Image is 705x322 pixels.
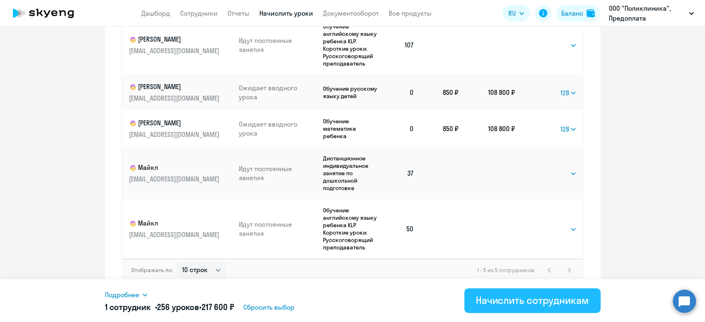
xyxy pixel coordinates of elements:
[129,164,137,172] img: child
[323,9,379,17] a: Документооборот
[323,23,379,67] p: Обучение английскому языку ребенка KLP. Короткие уроки. Русскоговорящий преподаватель
[129,219,221,228] p: Майкл
[141,9,170,17] a: Дашборд
[379,110,421,147] td: 0
[379,199,421,259] td: 50
[556,5,600,21] button: Балансbalance
[129,82,221,92] p: [PERSON_NAME]
[129,46,221,55] p: [EMAIL_ADDRESS][DOMAIN_NAME]
[239,83,316,101] p: Ожидает вводного урока
[561,8,583,18] div: Баланс
[323,85,379,100] p: Обучение русскому языку детей
[259,9,313,17] a: Начислить уроки
[477,266,534,274] span: 1 - 5 из 5 сотрудников
[379,75,421,110] td: 0
[508,8,516,18] span: RU
[323,155,379,192] p: Дистанционное индивидуальное занятие по дошкольной подготовке
[105,290,139,300] span: Подробнее
[323,118,379,140] p: Обучение математике ребенка
[129,94,221,103] p: [EMAIL_ADDRESS][DOMAIN_NAME]
[239,164,316,182] p: Идут постоянные занятия
[420,75,458,110] td: 850 ₽
[105,301,234,313] h5: 1 сотрудник • •
[379,15,421,75] td: 107
[129,35,137,44] img: child
[609,3,686,23] p: ООО "Поликлиника", Предоплата Медэксперт
[239,220,316,238] p: Идут постоянные занятия
[129,35,221,45] p: [PERSON_NAME]
[131,266,173,274] span: Отображать по:
[239,120,316,138] p: Ожидает вводного урока
[129,35,233,55] a: child[PERSON_NAME][EMAIL_ADDRESS][DOMAIN_NAME]
[129,130,221,139] p: [EMAIL_ADDRESS][DOMAIN_NAME]
[129,230,221,239] p: [EMAIL_ADDRESS][DOMAIN_NAME]
[503,5,530,21] button: RU
[180,9,218,17] a: Сотрудники
[464,288,601,313] button: Начислить сотрудникам
[243,302,294,312] span: Сбросить выбор
[129,219,137,228] img: child
[129,163,233,183] a: childМайкл[EMAIL_ADDRESS][DOMAIN_NAME]
[605,3,698,23] button: ООО "Поликлиника", Предоплата Медэксперт
[458,110,515,147] td: 108 800 ₽
[420,110,458,147] td: 850 ₽
[129,118,233,139] a: child[PERSON_NAME][EMAIL_ADDRESS][DOMAIN_NAME]
[129,163,221,173] p: Майкл
[389,9,432,17] a: Все продукты
[129,219,233,239] a: childМайкл[EMAIL_ADDRESS][DOMAIN_NAME]
[228,9,249,17] a: Отчеты
[129,119,137,127] img: child
[129,82,233,103] a: child[PERSON_NAME][EMAIL_ADDRESS][DOMAIN_NAME]
[239,36,316,54] p: Идут постоянные занятия
[586,9,595,17] img: balance
[129,83,137,91] img: child
[323,207,379,251] p: Обучение английскому языку ребенка KLP. Короткие уроки. Русскоговорящий преподаватель
[129,118,221,128] p: [PERSON_NAME]
[157,302,199,312] span: 256 уроков
[458,75,515,110] td: 108 800 ₽
[379,147,421,199] td: 37
[129,174,221,183] p: [EMAIL_ADDRESS][DOMAIN_NAME]
[476,294,589,307] div: Начислить сотрудникам
[202,302,234,312] span: 217 600 ₽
